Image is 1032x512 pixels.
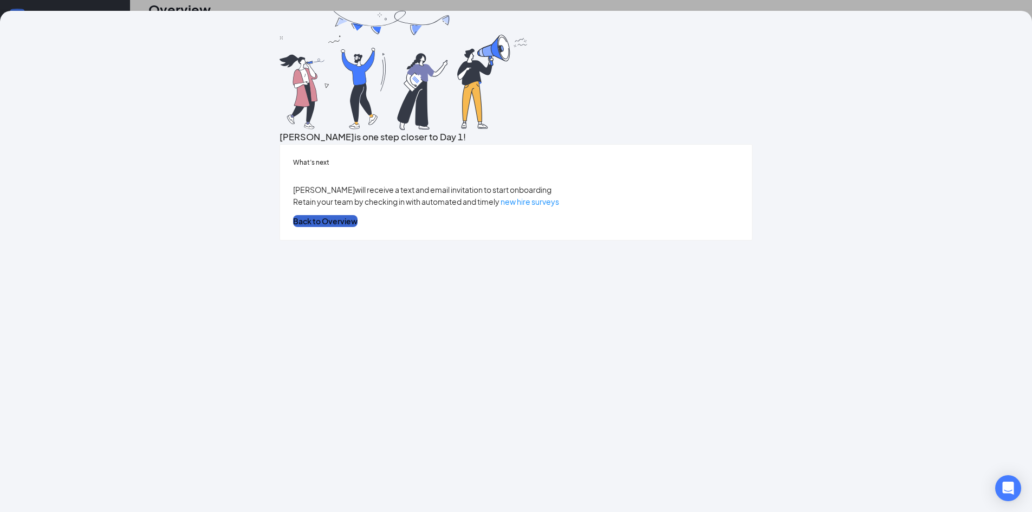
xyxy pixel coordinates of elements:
h3: [PERSON_NAME] is one step closer to Day 1! [280,130,752,144]
p: Retain your team by checking in with automated and timely [293,196,739,208]
p: [PERSON_NAME] will receive a text and email invitation to start onboarding [293,184,739,196]
div: Open Intercom Messenger [995,475,1021,501]
button: Back to Overview [293,215,358,227]
img: you are all set [280,11,529,130]
h5: What’s next [293,158,739,167]
a: new hire surveys [501,197,559,206]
